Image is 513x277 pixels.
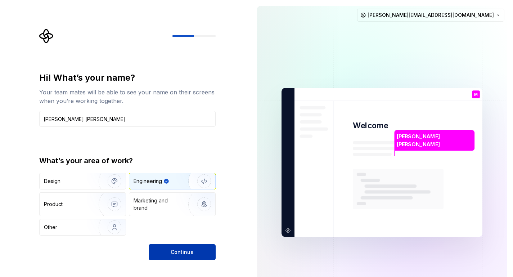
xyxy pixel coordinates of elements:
svg: Supernova Logo [39,29,54,43]
div: Design [44,178,60,185]
button: Continue [149,244,216,260]
p: [PERSON_NAME] [401,209,442,218]
div: Product [44,201,63,208]
p: M [474,93,478,97]
button: [PERSON_NAME][EMAIL_ADDRESS][DOMAIN_NAME] [357,9,504,22]
div: Other [44,224,57,231]
div: Engineering [134,178,162,185]
p: Welcome [353,120,388,131]
div: Your team mates will be able to see your name on their screens when you’re working together. [39,88,216,105]
span: Continue [171,249,194,256]
div: What’s your area of work? [39,156,216,166]
input: Han Solo [39,111,216,127]
p: You [472,98,480,102]
p: [PERSON_NAME] [PERSON_NAME] [397,133,472,148]
div: Marketing and brand [134,197,182,211]
span: [PERSON_NAME][EMAIL_ADDRESS][DOMAIN_NAME] [368,12,494,19]
div: Hi! What’s your name? [39,72,216,84]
